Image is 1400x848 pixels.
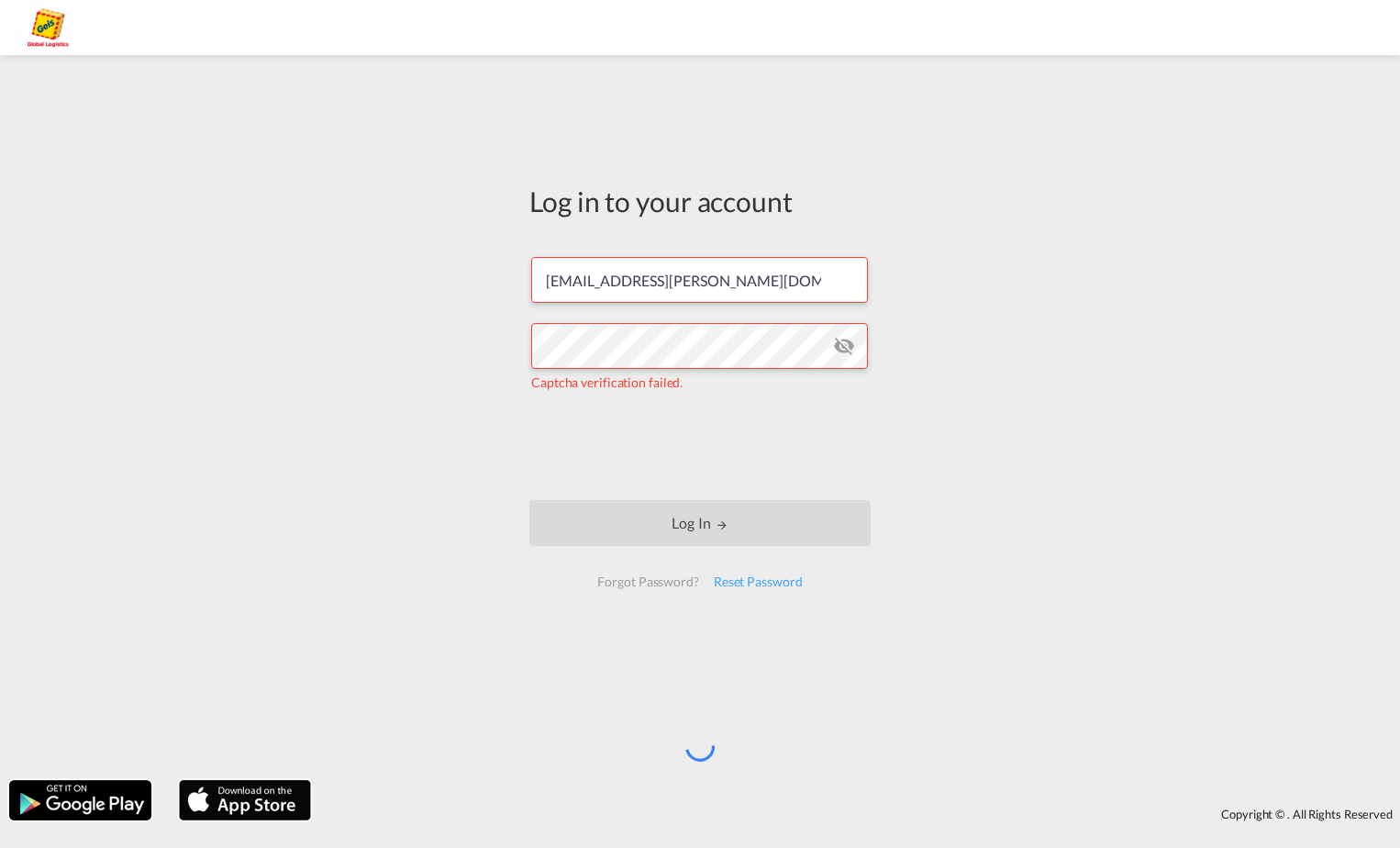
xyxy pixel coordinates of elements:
md-icon: icon-eye-off [833,335,855,357]
div: Log in to your account [529,182,871,220]
div: Reset Password [706,565,810,598]
div: Forgot Password? [590,565,706,598]
button: LOGIN [529,500,871,546]
div: Copyright © . All Rights Reserved [320,798,1400,830]
span: Captcha verification failed. [531,374,683,390]
img: apple.png [177,778,313,822]
img: a2a4a140666c11eeab5485e577415959.png [28,7,69,49]
iframe: reCAPTCHA [561,410,839,482]
input: Enter email/phone number [531,257,868,303]
img: google.png [7,778,153,822]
